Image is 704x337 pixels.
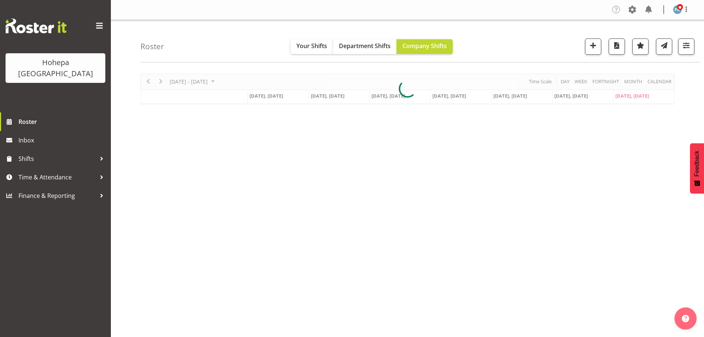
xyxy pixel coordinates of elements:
span: Shifts [18,153,96,164]
span: Roster [18,116,107,127]
button: Add a new shift [585,38,601,55]
img: help-xxl-2.png [682,315,689,322]
span: Company Shifts [402,42,447,50]
button: Highlight an important date within the roster. [632,38,649,55]
span: Time & Attendance [18,172,96,183]
h4: Roster [140,42,164,51]
span: Finance & Reporting [18,190,96,201]
img: Rosterit website logo [6,18,67,33]
button: Your Shifts [290,39,333,54]
span: Feedback [694,151,700,176]
button: Send a list of all shifts for the selected filtered period to all rostered employees. [656,38,672,55]
button: Department Shifts [333,39,397,54]
img: poonam-kade5940.jpg [673,5,682,14]
span: Department Shifts [339,42,391,50]
button: Company Shifts [397,39,453,54]
button: Download a PDF of the roster according to the set date range. [609,38,625,55]
button: Feedback - Show survey [690,143,704,193]
span: Your Shifts [296,42,327,50]
div: Hohepa [GEOGRAPHIC_DATA] [13,57,98,79]
button: Filter Shifts [678,38,694,55]
span: Inbox [18,135,107,146]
